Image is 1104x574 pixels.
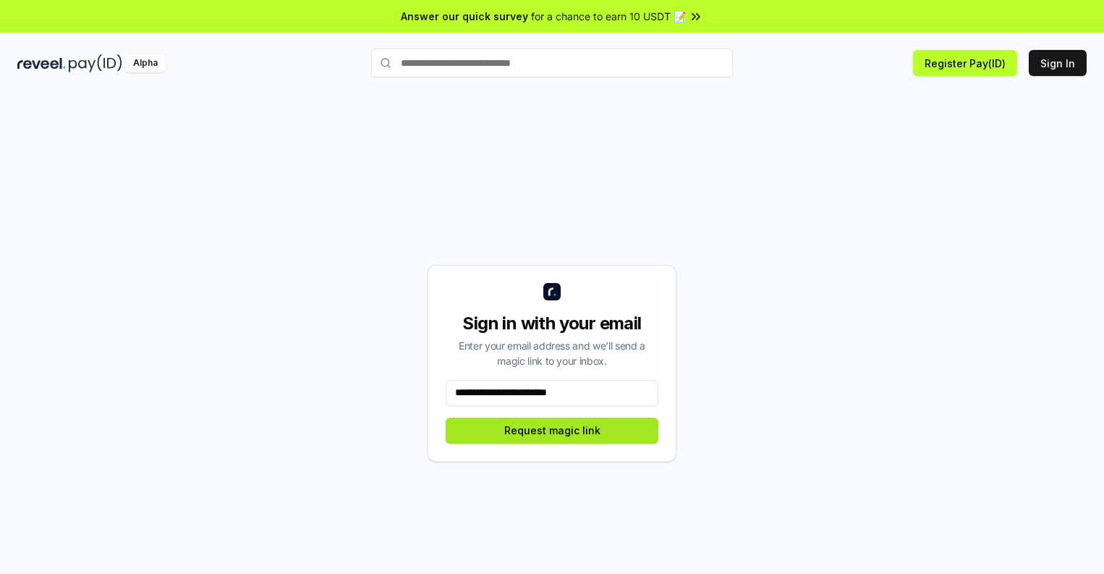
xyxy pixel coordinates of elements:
div: Enter your email address and we’ll send a magic link to your inbox. [446,338,658,368]
span: for a chance to earn 10 USDT 📝 [531,9,686,24]
img: logo_small [543,283,561,300]
span: Answer our quick survey [401,9,528,24]
div: Sign in with your email [446,312,658,335]
button: Sign In [1029,50,1087,76]
button: Request magic link [446,418,658,444]
div: Alpha [125,54,166,72]
img: pay_id [69,54,122,72]
img: reveel_dark [17,54,66,72]
button: Register Pay(ID) [913,50,1017,76]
